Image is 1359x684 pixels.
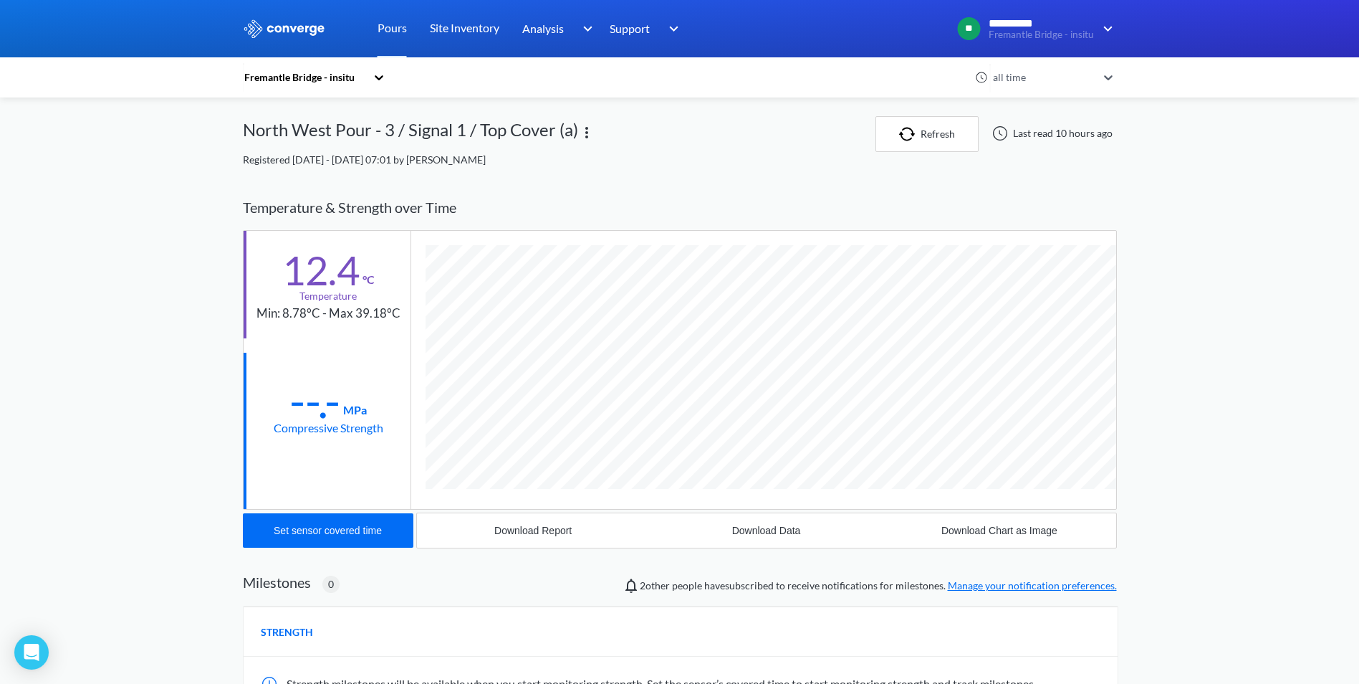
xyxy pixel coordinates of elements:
button: Download Report [417,513,650,548]
div: Temperature [299,288,357,304]
div: Last read 10 hours ago [984,125,1117,142]
button: Set sensor covered time [243,513,413,548]
img: more.svg [578,124,595,141]
div: Open Intercom Messenger [14,635,49,670]
div: Set sensor covered time [274,525,382,536]
span: people have subscribed to receive notifications for milestones. [640,578,1117,594]
div: all time [989,70,1097,85]
div: Download Chart as Image [941,525,1057,536]
img: downArrow.svg [1094,20,1117,37]
span: Registered [DATE] - [DATE] 07:01 by [PERSON_NAME] [243,153,486,166]
div: Download Data [732,525,801,536]
img: notifications-icon.svg [623,577,640,594]
div: Min: 8.78°C - Max 39.18°C [256,304,400,323]
h2: Milestones [243,574,311,591]
button: Refresh [875,116,979,152]
img: downArrow.svg [573,20,596,37]
div: 12.4 [282,252,360,288]
span: Analysis [522,19,564,37]
img: icon-clock.svg [975,71,988,84]
span: STRENGTH [261,624,313,640]
span: Support [610,19,650,37]
span: Luke Thompson, Michael Heathwood [640,579,670,592]
div: Download Report [494,525,572,536]
div: North West Pour - 3 / Signal 1 / Top Cover (a) [243,116,578,152]
span: Fremantle Bridge - insitu [989,29,1094,40]
div: --.- [289,383,340,419]
button: Download Data [650,513,883,548]
div: Fremantle Bridge - insitu [243,70,366,85]
button: Download Chart as Image [883,513,1115,548]
a: Manage your notification preferences. [948,579,1117,592]
img: downArrow.svg [660,20,683,37]
div: Temperature & Strength over Time [243,185,1117,230]
img: logo_ewhite.svg [243,19,326,38]
div: Compressive Strength [274,419,383,437]
img: icon-refresh.svg [899,127,921,141]
span: 0 [328,576,334,592]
